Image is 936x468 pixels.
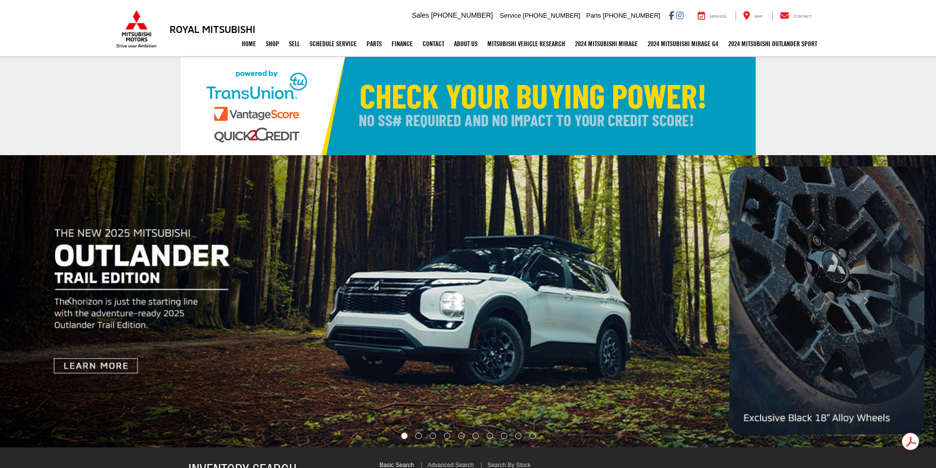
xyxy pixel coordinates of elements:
a: Facebook: Click to visit our Facebook page [669,11,674,19]
img: Mitsubishi [114,10,159,48]
span: Sales [412,11,429,19]
a: Instagram: Click to visit our Instagram page [676,11,683,19]
a: About Us [449,31,482,56]
span: Map [754,14,763,19]
li: Go to slide number 10. [529,433,536,439]
a: Service [690,11,734,21]
li: Go to slide number 8. [501,433,507,439]
li: Go to slide number 5. [458,433,465,439]
a: 2024 Mitsubishi Outlander SPORT [723,31,822,56]
li: Go to slide number 1. [401,433,407,439]
a: 2024 Mitsubishi Mirage [570,31,643,56]
span: [PHONE_NUMBER] [431,11,493,19]
img: Check Your Buying Power [181,57,756,155]
li: Go to slide number 3. [430,433,436,439]
span: Service [709,14,727,19]
a: Schedule Service: Opens in a new tab [305,31,362,56]
span: Contact [793,14,812,19]
a: Contact [772,11,820,21]
a: Map [736,11,770,21]
li: Go to slide number 9. [515,433,521,439]
span: [PHONE_NUMBER] [523,12,580,19]
span: Service [500,12,521,19]
li: Go to slide number 2. [416,433,422,439]
h3: Royal Mitsubishi [170,24,255,34]
a: 2024 Mitsubishi Mirage G4 [643,31,723,56]
a: Mitsubishi Vehicle Research [482,31,570,56]
span: Parts [586,12,601,19]
a: Home [237,31,261,56]
a: Shop [261,31,284,56]
a: Parts: Opens in a new tab [362,31,387,56]
li: Go to slide number 6. [472,433,479,439]
a: Finance [387,31,418,56]
button: Click to view next picture. [795,175,936,428]
span: [PHONE_NUMBER] [603,12,660,19]
li: Go to slide number 4. [444,433,451,439]
a: Sell [284,31,305,56]
a: Contact [418,31,449,56]
li: Go to slide number 7. [486,433,493,439]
